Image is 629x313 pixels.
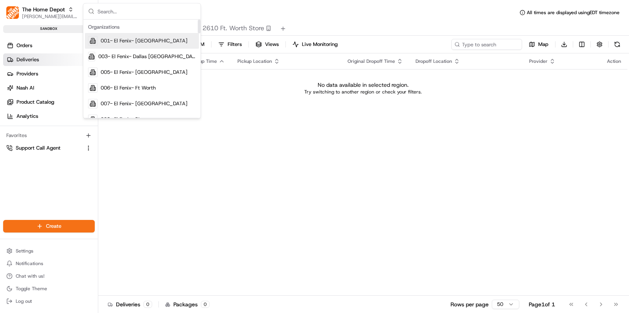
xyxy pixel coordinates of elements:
[527,9,620,16] span: All times are displayed using EDT timezone
[525,39,552,50] button: Map
[16,273,44,279] span: Chat with us!
[55,133,95,139] a: Powered byPylon
[101,84,156,92] span: 006- El Fenix- Ft Worth
[3,96,98,108] a: Product Catalog
[101,116,148,123] span: 008- El Fenix- Plano
[108,300,152,308] div: Deliveries
[3,3,81,22] button: The Home DepotThe Home Depot[PERSON_NAME][EMAIL_ADDRESS][DOMAIN_NAME]
[16,248,33,254] span: Settings
[17,56,39,63] span: Deliveries
[16,145,61,152] span: Support Call Agent
[8,115,14,121] div: 📗
[416,58,452,64] span: Dropoff Location
[22,13,78,20] button: [PERSON_NAME][EMAIL_ADDRESS][DOMAIN_NAME]
[16,298,32,304] span: Log out
[3,53,98,66] a: Deliveries
[3,82,98,94] a: Nash AI
[3,245,95,256] button: Settings
[237,58,272,64] span: Pickup Location
[16,260,43,267] span: Notifications
[17,113,38,120] span: Analytics
[3,296,95,307] button: Log out
[289,39,341,50] button: Live Monitoring
[201,301,210,308] div: 0
[529,300,555,308] div: Page 1 of 1
[16,286,47,292] span: Toggle Theme
[202,24,264,33] span: 2610 Ft. Worth Store
[8,8,24,24] img: Nash
[612,39,623,50] button: Refresh
[97,4,196,19] input: Search...
[83,20,200,118] div: Suggestions
[3,271,95,282] button: Chat with us!
[143,301,152,308] div: 0
[6,145,82,152] a: Support Call Agent
[46,223,61,230] span: Create
[17,70,38,77] span: Providers
[20,51,130,59] input: Clear
[101,69,188,76] span: 005- El Fenix- [GEOGRAPHIC_DATA]
[74,114,126,122] span: API Documentation
[348,58,395,64] span: Original Dropoff Time
[3,25,95,33] div: sandbox
[17,84,34,92] span: Nash AI
[134,77,143,87] button: Start new chat
[98,53,196,60] span: 003- El Fenix- Dallas [GEOGRAPHIC_DATA][PERSON_NAME]
[3,142,95,154] button: Support Call Agent
[215,39,245,50] button: Filters
[451,300,489,308] p: Rows per page
[304,89,422,95] p: Try switching to another region or check your filters.
[451,39,522,50] input: Type to search
[252,39,282,50] button: Views
[3,68,98,80] a: Providers
[529,58,548,64] span: Provider
[3,39,98,52] a: Orders
[17,99,54,106] span: Product Catalog
[5,111,63,125] a: 📗Knowledge Base
[3,220,95,232] button: Create
[17,42,32,49] span: Orders
[165,300,210,308] div: Packages
[3,283,95,294] button: Toggle Theme
[66,115,73,121] div: 💻
[8,75,22,89] img: 1736555255976-a54dd68f-1ca7-489b-9aae-adbdc363a1c4
[3,258,95,269] button: Notifications
[265,41,279,48] span: Views
[63,111,129,125] a: 💻API Documentation
[101,37,188,44] span: 001- El Fenix- [GEOGRAPHIC_DATA]
[318,81,408,89] p: No data available in selected region.
[3,110,98,123] a: Analytics
[8,31,143,44] p: Welcome 👋
[228,41,242,48] span: Filters
[27,83,99,89] div: We're available if you need us!
[302,41,338,48] span: Live Monitoring
[22,5,65,13] button: The Home Depot
[607,58,621,64] div: Action
[16,114,60,122] span: Knowledge Base
[78,133,95,139] span: Pylon
[538,41,548,48] span: Map
[101,100,188,107] span: 007- El Fenix- [GEOGRAPHIC_DATA]
[3,129,95,142] div: Favorites
[6,6,19,19] img: The Home Depot
[27,75,129,83] div: Start new chat
[85,21,199,33] div: Organizations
